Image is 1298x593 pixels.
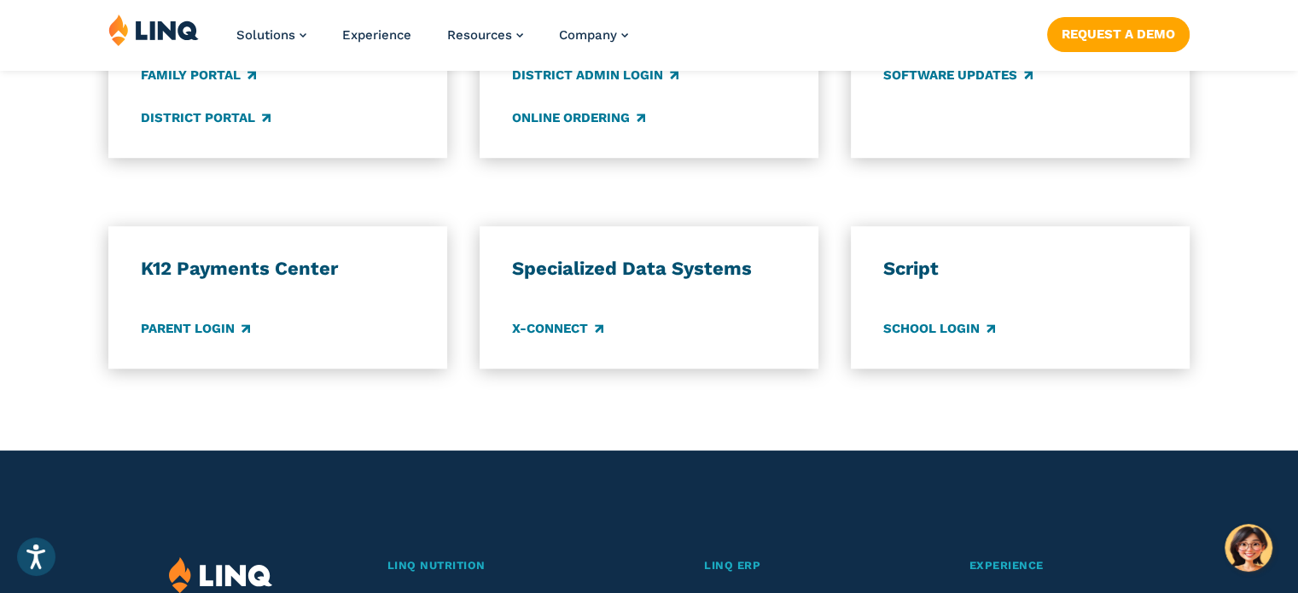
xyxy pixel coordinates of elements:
[141,67,256,85] a: Family Portal
[141,257,415,281] h3: K12 Payments Center
[883,319,995,338] a: School Login
[447,27,512,43] span: Resources
[512,108,645,127] a: Online Ordering
[1047,14,1190,51] nav: Button Navigation
[236,27,295,43] span: Solutions
[141,108,271,127] a: District Portal
[108,14,199,46] img: LINQ | K‑12 Software
[704,559,760,572] span: LINQ ERP
[236,14,628,70] nav: Primary Navigation
[447,27,523,43] a: Resources
[512,67,678,85] a: District Admin Login
[969,557,1129,575] a: Experience
[236,27,306,43] a: Solutions
[883,67,1033,85] a: Software Updates
[512,257,786,281] h3: Specialized Data Systems
[1047,17,1190,51] a: Request a Demo
[883,257,1157,281] h3: Script
[342,27,411,43] a: Experience
[559,27,617,43] span: Company
[141,319,250,338] a: Parent Login
[1225,524,1272,572] button: Hello, have a question? Let’s chat.
[559,27,628,43] a: Company
[512,319,603,338] a: X-Connect
[387,557,632,575] a: LINQ Nutrition
[387,559,485,572] span: LINQ Nutrition
[969,559,1043,572] span: Experience
[704,557,898,575] a: LINQ ERP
